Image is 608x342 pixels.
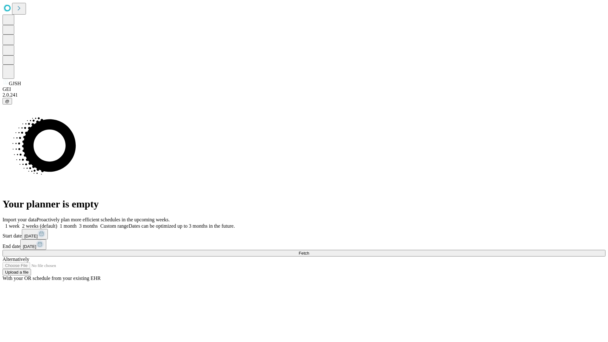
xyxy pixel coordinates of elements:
div: 2.0.241 [3,92,605,98]
span: 2 weeks (default) [22,223,57,229]
span: Custom range [100,223,129,229]
span: @ [5,99,9,104]
button: Fetch [3,250,605,256]
span: Import your data [3,217,37,222]
button: Upload a file [3,269,31,275]
span: Fetch [299,251,309,256]
span: [DATE] [23,244,36,249]
span: Dates can be optimized up to 3 months in the future. [129,223,235,229]
button: @ [3,98,12,104]
span: [DATE] [24,234,38,238]
div: GEI [3,86,605,92]
span: With your OR schedule from your existing EHR [3,275,101,281]
h1: Your planner is empty [3,198,605,210]
button: [DATE] [20,239,46,250]
div: Start date [3,229,605,239]
button: [DATE] [22,229,48,239]
span: Alternatively [3,256,29,262]
span: Proactively plan more efficient schedules in the upcoming weeks. [37,217,170,222]
span: 3 months [79,223,98,229]
div: End date [3,239,605,250]
span: GJSH [9,81,21,86]
span: 1 month [60,223,77,229]
span: 1 week [5,223,20,229]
